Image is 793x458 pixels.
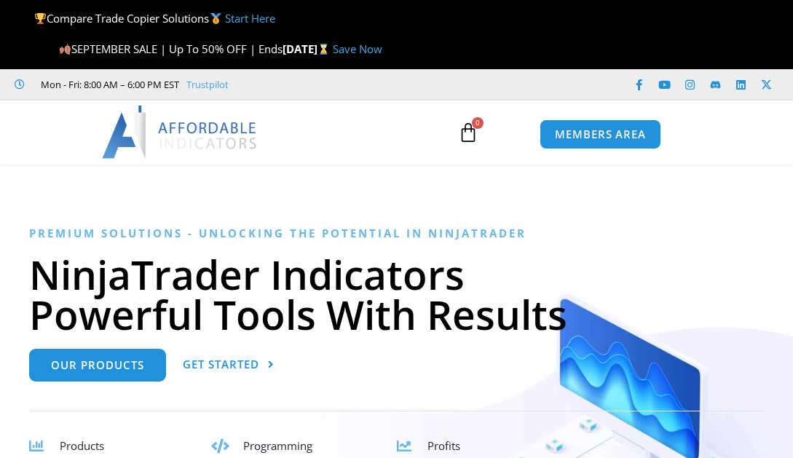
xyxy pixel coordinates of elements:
[34,11,275,25] span: Compare Trade Copier Solutions
[51,360,144,371] span: Our Products
[540,119,661,149] a: MEMBERS AREA
[472,117,484,129] span: 0
[333,42,382,56] a: Save Now
[29,349,166,382] a: Our Products
[35,13,46,24] img: 🏆
[59,42,283,56] span: SEPTEMBER SALE | Up To 50% OFF | Ends
[29,254,764,334] h1: NinjaTrader Indicators Powerful Tools With Results
[225,11,275,25] a: Start Here
[60,438,104,453] span: Products
[60,44,71,55] img: 🍂
[318,44,329,55] img: ⌛
[29,226,764,240] h6: Premium Solutions - Unlocking the Potential in NinjaTrader
[37,76,179,93] span: Mon - Fri: 8:00 AM – 6:00 PM EST
[427,438,460,453] span: Profits
[283,42,333,56] strong: [DATE]
[243,438,312,453] span: Programming
[555,129,646,140] span: MEMBERS AREA
[102,106,259,158] img: LogoAI | Affordable Indicators – NinjaTrader
[436,111,500,154] a: 0
[186,76,229,93] a: Trustpilot
[183,349,275,382] a: Get Started
[210,13,221,24] img: 🥇
[183,359,259,370] span: Get Started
